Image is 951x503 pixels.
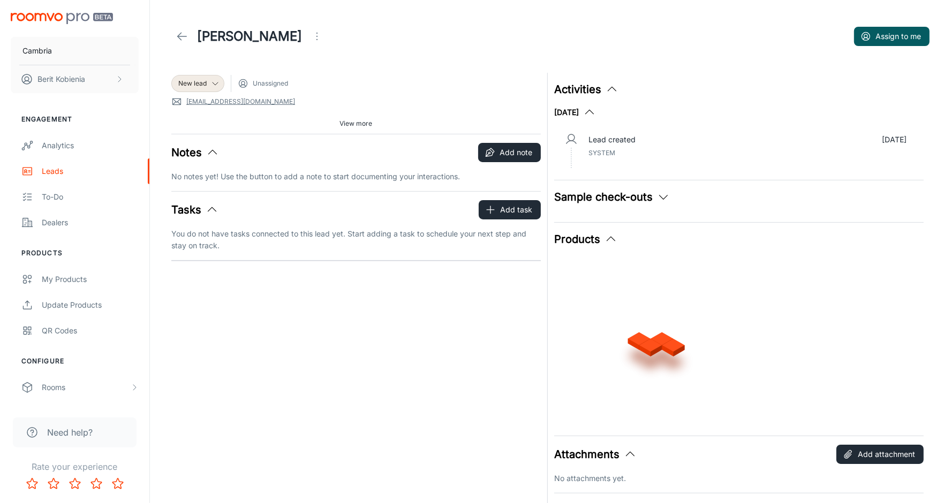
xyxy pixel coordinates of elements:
a: [EMAIL_ADDRESS][DOMAIN_NAME] [186,97,295,106]
span: Need help? [47,426,93,439]
p: Berit Kobienia [37,73,85,85]
div: My Products [42,273,139,285]
button: Rate 2 star [43,473,64,494]
button: Add task [479,200,541,219]
div: Dealers [42,217,139,228]
button: Rate 4 star [86,473,107,494]
div: QR Codes [42,325,139,337]
img: Roomvo PRO Beta [11,13,113,24]
div: Leads [42,165,139,177]
span: New lead [178,79,207,88]
span: View more [340,119,373,128]
button: Attachments [554,446,637,462]
span: System [588,149,615,157]
div: Update Products [42,299,139,311]
span: Unassigned [253,79,288,88]
button: Activities [554,81,618,97]
div: New lead [171,75,224,92]
p: [DATE] [882,134,907,146]
button: Add attachment [836,445,924,464]
div: To-do [42,191,139,203]
p: No notes yet! Use the button to add a note to start documenting your interactions. [171,171,541,182]
button: View more [336,116,377,132]
button: Tasks [171,202,218,218]
h1: [PERSON_NAME] [197,27,302,46]
p: Lead created [588,134,636,146]
button: Sample check-outs [554,189,670,205]
button: Assign to me [854,27,930,46]
p: Rate your experience [9,460,141,473]
button: Rate 3 star [64,473,86,494]
button: Products [554,231,617,247]
div: Rooms [42,382,130,393]
button: Rate 1 star [21,473,43,494]
p: You do not have tasks connected to this lead yet. Start adding a task to schedule your next step ... [171,228,541,251]
button: Open menu [306,26,328,47]
button: Notes [171,144,219,161]
button: Cambria [11,37,139,65]
button: Add note [478,143,541,162]
button: Rate 5 star [107,473,129,494]
p: Cambria [22,45,52,57]
button: [DATE] [554,106,596,119]
button: Berit Kobienia [11,65,139,93]
p: No attachments yet. [554,472,924,484]
div: Analytics [42,140,139,151]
